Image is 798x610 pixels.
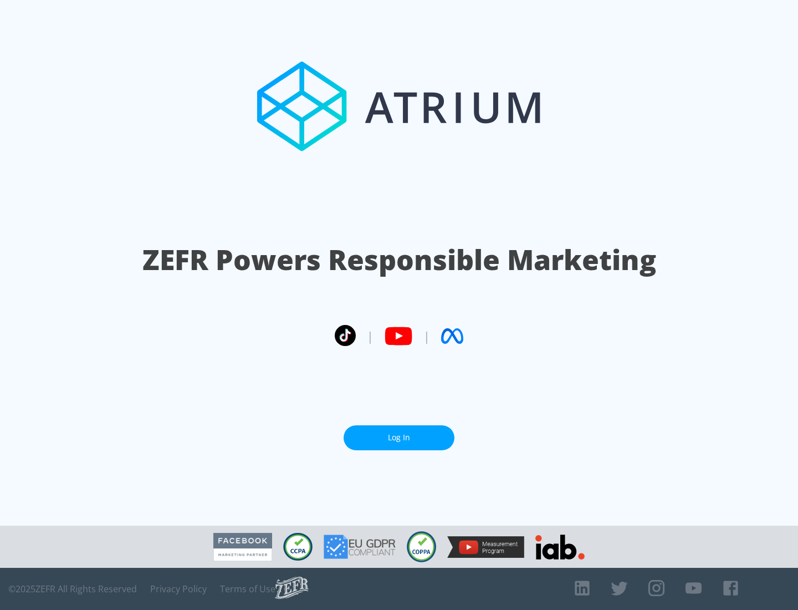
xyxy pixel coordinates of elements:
img: GDPR Compliant [324,535,396,559]
a: Terms of Use [220,583,275,594]
span: | [423,328,430,344]
img: YouTube Measurement Program [447,536,524,558]
img: Facebook Marketing Partner [213,533,272,561]
img: COPPA Compliant [407,531,436,562]
a: Privacy Policy [150,583,207,594]
img: CCPA Compliant [283,533,313,561]
span: © 2025 ZEFR All Rights Reserved [8,583,137,594]
a: Log In [344,425,454,450]
img: IAB [535,535,585,560]
h1: ZEFR Powers Responsible Marketing [142,241,656,279]
span: | [367,328,374,344]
